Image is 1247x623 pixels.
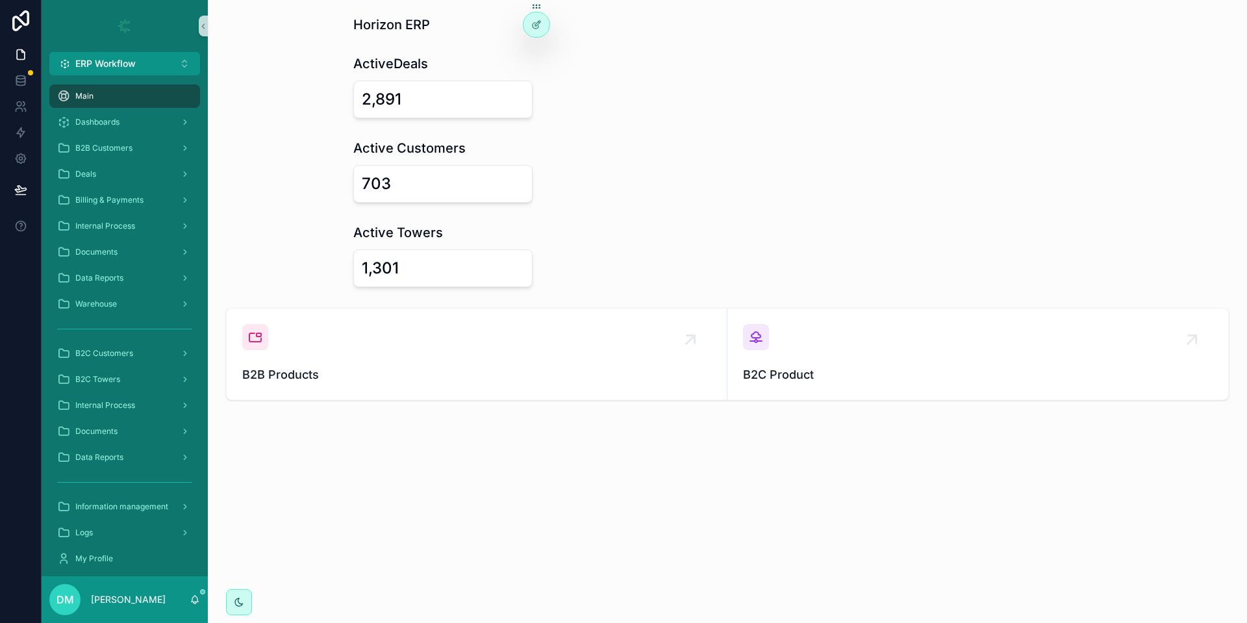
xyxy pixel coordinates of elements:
span: DM [57,592,74,607]
img: App logo [114,16,135,36]
a: Warehouse [49,292,200,316]
span: Warehouse [75,299,117,309]
a: Data Reports [49,446,200,469]
a: Data Reports [49,266,200,290]
a: Information management [49,495,200,518]
p: [PERSON_NAME] [91,593,166,606]
span: Data Reports [75,273,123,283]
a: Deals [49,162,200,186]
h1: Active Customers [353,139,466,157]
div: scrollable content [42,75,208,576]
span: Documents [75,247,118,257]
div: 2,891 [362,89,401,110]
span: Internal Process [75,400,135,411]
span: B2B Customers [75,143,132,153]
span: B2B Products [242,366,711,384]
div: 1,301 [362,258,399,279]
a: Main [49,84,200,108]
span: Dashboards [75,117,120,127]
a: B2B Customers [49,136,200,160]
span: My Profile [75,553,113,564]
a: Billing & Payments [49,188,200,212]
a: My Profile [49,547,200,570]
a: Documents [49,240,200,264]
a: B2C Product [727,309,1228,400]
span: Billing & Payments [75,195,144,205]
button: Select Button [49,52,200,75]
a: B2C Towers [49,368,200,391]
span: B2C Towers [75,374,120,385]
a: Dashboards [49,110,200,134]
a: Internal Process [49,214,200,238]
span: Internal Process [75,221,135,231]
a: B2B Products [227,309,727,400]
span: B2C Customers [75,348,133,359]
div: 703 [362,173,391,194]
span: B2C Product [743,366,1213,384]
span: Documents [75,426,118,437]
h1: Active Towers [353,223,443,242]
a: Documents [49,420,200,443]
span: Main [75,91,94,101]
a: Logs [49,521,200,544]
span: Logs [75,528,93,538]
a: Internal Process [49,394,200,417]
h1: Horizon ERP [353,16,430,34]
span: Deals [75,169,96,179]
span: ERP Workflow [75,57,136,70]
a: B2C Customers [49,342,200,365]
span: Data Reports [75,452,123,463]
h1: ActiveDeals [353,55,428,73]
span: Information management [75,502,168,512]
